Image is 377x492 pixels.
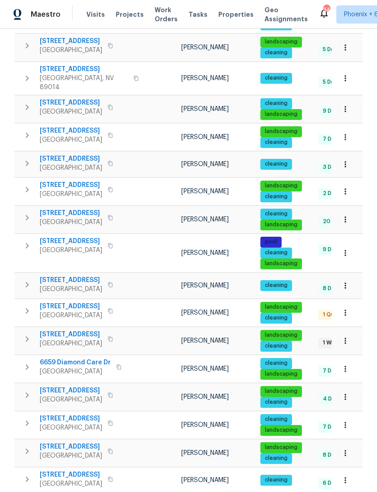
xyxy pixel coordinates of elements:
[40,276,102,285] span: [STREET_ADDRESS]
[40,339,102,348] span: [GEOGRAPHIC_DATA]
[319,246,345,253] span: 9 Done
[181,161,229,167] span: [PERSON_NAME]
[261,314,291,322] span: cleaning
[319,339,339,347] span: 1 WIP
[181,134,229,140] span: [PERSON_NAME]
[40,135,102,144] span: [GEOGRAPHIC_DATA]
[261,249,291,257] span: cleaning
[155,5,178,24] span: Work Orders
[40,37,102,46] span: [STREET_ADDRESS]
[261,303,301,311] span: landscaping
[261,139,291,146] span: cleaning
[319,479,345,487] span: 6 Done
[40,218,102,227] span: [GEOGRAPHIC_DATA]
[31,10,61,19] span: Maestro
[40,65,128,74] span: [STREET_ADDRESS]
[181,310,229,316] span: [PERSON_NAME]
[181,422,229,428] span: [PERSON_NAME]
[40,126,102,135] span: [STREET_ADDRESS]
[181,338,229,344] span: [PERSON_NAME]
[86,10,105,19] span: Visits
[40,395,102,404] span: [GEOGRAPHIC_DATA]
[40,358,111,367] span: 6659 Diamond Care Dr
[40,46,102,55] span: [GEOGRAPHIC_DATA]
[261,282,291,289] span: cleaning
[261,74,291,82] span: cleaning
[261,100,291,107] span: cleaning
[319,311,339,319] span: 1 QC
[261,342,291,350] span: cleaning
[40,367,111,376] span: [GEOGRAPHIC_DATA]
[319,367,345,375] span: 7 Done
[261,210,291,218] span: cleaning
[116,10,144,19] span: Projects
[181,282,229,289] span: [PERSON_NAME]
[40,330,102,339] span: [STREET_ADDRESS]
[40,479,102,488] span: [GEOGRAPHIC_DATA]
[188,11,207,18] span: Tasks
[319,451,345,459] span: 8 Done
[40,163,102,172] span: [GEOGRAPHIC_DATA]
[319,46,345,53] span: 5 Done
[261,476,291,484] span: cleaning
[261,221,301,229] span: landscaping
[40,302,102,311] span: [STREET_ADDRESS]
[261,260,301,267] span: landscaping
[261,416,291,423] span: cleaning
[319,423,345,431] span: 7 Done
[40,423,102,432] span: [GEOGRAPHIC_DATA]
[181,477,229,483] span: [PERSON_NAME]
[181,394,229,400] span: [PERSON_NAME]
[261,238,281,246] span: pool
[40,154,102,163] span: [STREET_ADDRESS]
[261,387,301,395] span: landscaping
[261,110,301,118] span: landscaping
[181,44,229,51] span: [PERSON_NAME]
[40,107,102,116] span: [GEOGRAPHIC_DATA]
[181,250,229,256] span: [PERSON_NAME]
[40,246,102,255] span: [GEOGRAPHIC_DATA]
[319,163,345,171] span: 3 Done
[40,181,102,190] span: [STREET_ADDRESS]
[261,49,291,57] span: cleaning
[261,426,301,434] span: landscaping
[40,386,102,395] span: [STREET_ADDRESS]
[40,209,102,218] span: [STREET_ADDRESS]
[218,10,254,19] span: Properties
[323,5,330,14] div: 34
[40,285,102,294] span: [GEOGRAPHIC_DATA]
[261,160,291,168] span: cleaning
[261,359,291,367] span: cleaning
[319,135,345,143] span: 7 Done
[40,470,102,479] span: [STREET_ADDRESS]
[261,193,291,201] span: cleaning
[181,366,229,372] span: [PERSON_NAME]
[40,190,102,199] span: [GEOGRAPHIC_DATA]
[261,38,301,46] span: landscaping
[40,414,102,423] span: [STREET_ADDRESS]
[261,370,301,378] span: landscaping
[319,107,345,115] span: 9 Done
[261,398,291,406] span: cleaning
[40,237,102,246] span: [STREET_ADDRESS]
[264,5,308,24] span: Geo Assignments
[261,444,301,451] span: landscaping
[319,218,349,225] span: 20 Done
[261,454,291,462] span: cleaning
[319,190,345,197] span: 2 Done
[40,98,102,107] span: [STREET_ADDRESS]
[181,75,229,81] span: [PERSON_NAME]
[181,106,229,112] span: [PERSON_NAME]
[319,395,346,403] span: 4 Done
[181,188,229,195] span: [PERSON_NAME]
[40,442,102,451] span: [STREET_ADDRESS]
[181,216,229,223] span: [PERSON_NAME]
[319,285,345,292] span: 8 Done
[181,450,229,456] span: [PERSON_NAME]
[261,331,301,339] span: landscaping
[261,128,301,135] span: landscaping
[40,74,128,92] span: [GEOGRAPHIC_DATA], NV 89014
[319,78,345,86] span: 5 Done
[40,311,102,320] span: [GEOGRAPHIC_DATA]
[261,182,301,190] span: landscaping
